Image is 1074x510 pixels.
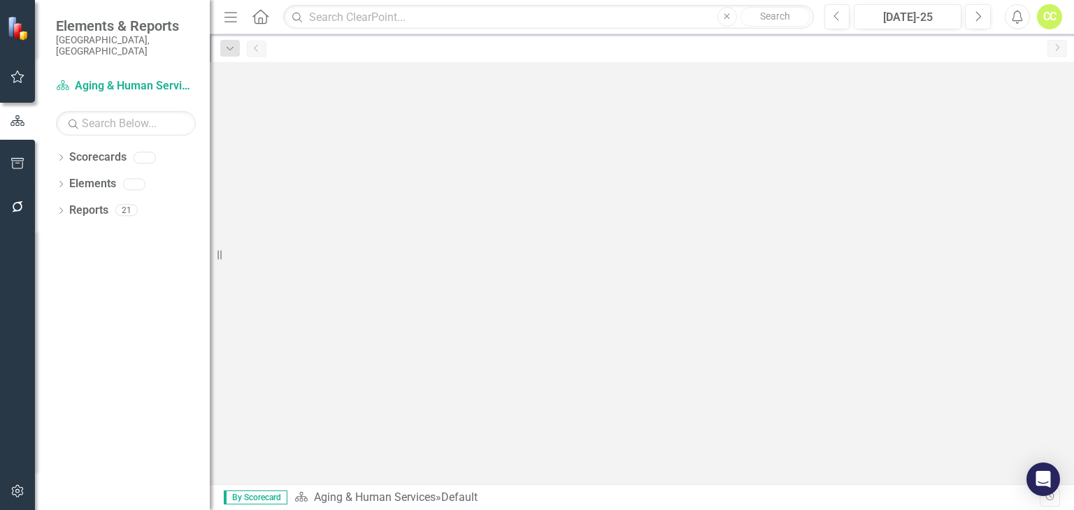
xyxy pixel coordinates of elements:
[1026,462,1060,496] div: Open Intercom Messenger
[283,5,813,29] input: Search ClearPoint...
[56,17,196,34] span: Elements & Reports
[441,490,478,504] div: Default
[69,150,127,166] a: Scorecards
[56,111,196,136] input: Search Below...
[115,205,138,217] div: 21
[69,176,116,192] a: Elements
[7,16,31,41] img: ClearPoint Strategy
[69,203,108,219] a: Reports
[1037,4,1062,29] button: CC
[56,78,196,94] a: Aging & Human Services
[859,9,957,26] div: [DATE]-25
[854,4,961,29] button: [DATE]-25
[224,490,287,504] span: By Scorecard
[294,490,1040,506] div: »
[314,490,436,504] a: Aging & Human Services
[760,10,790,22] span: Search
[56,34,196,57] small: [GEOGRAPHIC_DATA], [GEOGRAPHIC_DATA]
[740,7,810,27] button: Search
